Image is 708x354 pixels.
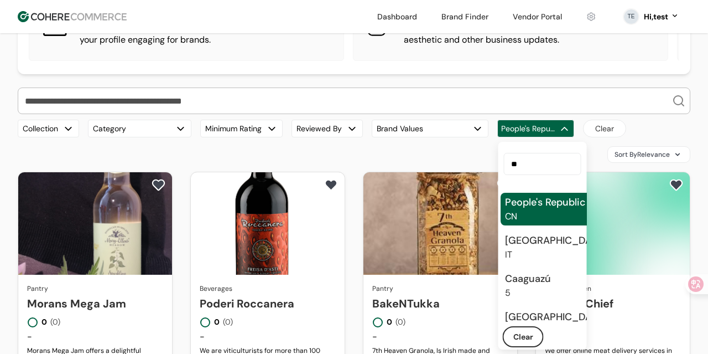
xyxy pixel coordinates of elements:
[505,287,511,299] span: 5
[498,326,587,350] div: Clear value
[545,295,681,312] a: Biltong Chief
[644,11,668,23] div: Hi, test
[404,20,623,47] div: Brands can discover more about your Store’s aesthetic and other business updates.
[494,177,513,193] button: add to favorite
[80,20,301,47] div: High-quality visuals attract more attention and make your profile engaging for brands.
[503,326,544,347] button: Clear
[623,8,639,25] svg: 0 percent
[505,271,551,286] div: Caaguazú
[615,150,670,160] span: Sort By Relevance
[505,233,606,248] div: [GEOGRAPHIC_DATA]
[667,177,685,193] button: add to favorite
[18,11,127,22] img: Cohere Logo
[505,310,606,325] div: [GEOGRAPHIC_DATA]
[583,120,626,137] button: Clear
[505,249,512,260] span: IT
[200,295,336,312] a: Poderi Roccanera
[372,295,508,312] a: BakeNTukka
[505,195,628,210] div: People's Republic of China
[27,295,163,312] a: Morans Mega Jam
[644,11,679,23] button: Hi,test
[505,211,517,222] span: CN
[149,177,168,193] button: add to favorite
[322,177,340,193] button: add to favorite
